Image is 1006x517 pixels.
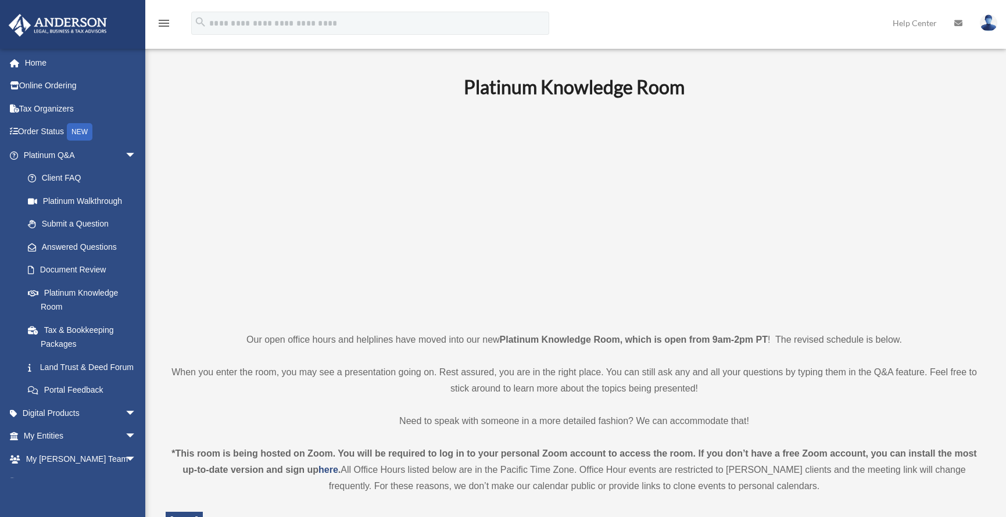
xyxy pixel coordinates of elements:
[8,425,154,448] a: My Entitiesarrow_drop_down
[125,401,148,425] span: arrow_drop_down
[8,74,154,98] a: Online Ordering
[166,332,983,348] p: Our open office hours and helplines have moved into our new ! The revised schedule is below.
[980,15,997,31] img: User Pic
[16,258,154,282] a: Document Review
[16,213,154,236] a: Submit a Question
[338,465,341,475] strong: .
[16,281,148,318] a: Platinum Knowledge Room
[8,471,154,494] a: My Documentsarrow_drop_down
[166,413,983,429] p: Need to speak with someone in a more detailed fashion? We can accommodate that!
[16,189,154,213] a: Platinum Walkthrough
[500,335,768,344] strong: Platinum Knowledge Room, which is open from 9am-2pm PT
[8,120,154,144] a: Order StatusNEW
[16,167,154,190] a: Client FAQ
[8,401,154,425] a: Digital Productsarrow_drop_down
[8,97,154,120] a: Tax Organizers
[166,446,983,494] div: All Office Hours listed below are in the Pacific Time Zone. Office Hour events are restricted to ...
[166,364,983,397] p: When you enter the room, you may see a presentation going on. Rest assured, you are in the right ...
[157,20,171,30] a: menu
[8,51,154,74] a: Home
[16,379,154,402] a: Portal Feedback
[157,16,171,30] i: menu
[16,235,154,258] a: Answered Questions
[171,448,976,475] strong: *This room is being hosted on Zoom. You will be required to log in to your personal Zoom account ...
[464,76,685,98] b: Platinum Knowledge Room
[16,356,154,379] a: Land Trust & Deed Forum
[5,14,110,37] img: Anderson Advisors Platinum Portal
[194,16,207,28] i: search
[318,465,338,475] a: here
[400,114,749,310] iframe: 231110_Toby_KnowledgeRoom
[125,447,148,471] span: arrow_drop_down
[8,143,154,167] a: Platinum Q&Aarrow_drop_down
[125,425,148,448] span: arrow_drop_down
[8,447,154,471] a: My [PERSON_NAME] Teamarrow_drop_down
[16,318,154,356] a: Tax & Bookkeeping Packages
[67,123,92,141] div: NEW
[125,143,148,167] span: arrow_drop_down
[125,471,148,494] span: arrow_drop_down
